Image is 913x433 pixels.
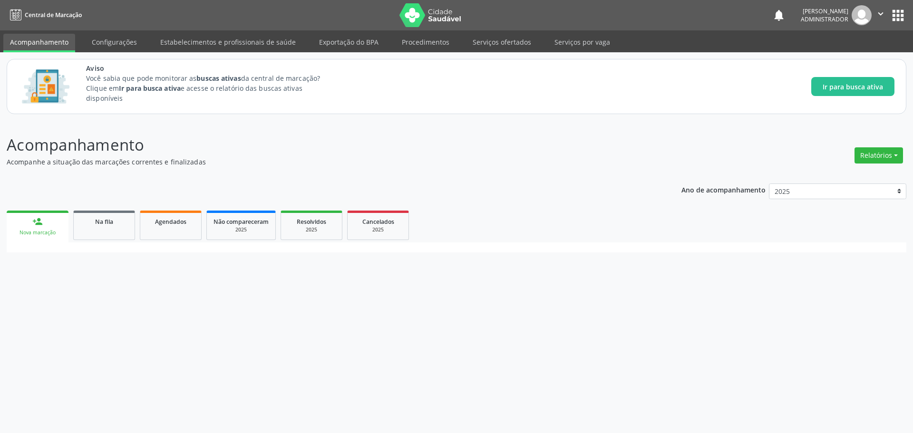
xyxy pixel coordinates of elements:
strong: buscas ativas [196,74,241,83]
div: 2025 [288,226,335,233]
button: notifications [772,9,786,22]
span: Aviso [86,63,338,73]
a: Acompanhamento [3,34,75,52]
div: person_add [32,216,43,227]
span: Administrador [801,15,848,23]
strong: Ir para busca ativa [119,84,181,93]
p: Acompanhe a situação das marcações correntes e finalizadas [7,157,636,167]
a: Procedimentos [395,34,456,50]
img: img [852,5,872,25]
button: Relatórios [855,147,903,164]
button: Ir para busca ativa [811,77,894,96]
span: Cancelados [362,218,394,226]
div: 2025 [354,226,402,233]
button:  [872,5,890,25]
a: Serviços por vaga [548,34,617,50]
a: Estabelecimentos e profissionais de saúde [154,34,302,50]
div: 2025 [214,226,269,233]
span: Agendados [155,218,186,226]
p: Ano de acompanhamento [681,183,766,195]
div: Nova marcação [13,229,62,236]
a: Exportação do BPA [312,34,385,50]
div: [PERSON_NAME] [801,7,848,15]
a: Configurações [85,34,144,50]
p: Acompanhamento [7,133,636,157]
span: Ir para busca ativa [823,82,883,92]
a: Central de Marcação [7,7,82,23]
img: Imagem de CalloutCard [19,65,73,108]
button: apps [890,7,906,24]
span: Central de Marcação [25,11,82,19]
span: Na fila [95,218,113,226]
a: Serviços ofertados [466,34,538,50]
i:  [875,9,886,19]
span: Não compareceram [214,218,269,226]
span: Resolvidos [297,218,326,226]
p: Você sabia que pode monitorar as da central de marcação? Clique em e acesse o relatório das busca... [86,73,338,103]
